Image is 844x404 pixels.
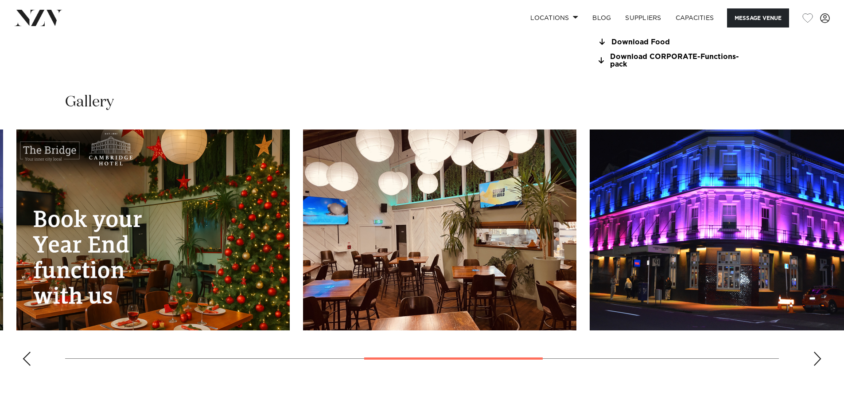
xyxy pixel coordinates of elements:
[618,8,668,27] a: SUPPLIERS
[523,8,585,27] a: Locations
[65,92,114,112] h2: Gallery
[669,8,721,27] a: Capacities
[597,38,741,46] a: Download Food
[727,8,789,27] button: Message Venue
[303,129,576,330] swiper-slide: 6 / 10
[597,53,741,68] a: Download CORPORATE-Functions-pack
[585,8,618,27] a: BLOG
[14,10,62,26] img: nzv-logo.png
[16,129,290,330] swiper-slide: 5 / 10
